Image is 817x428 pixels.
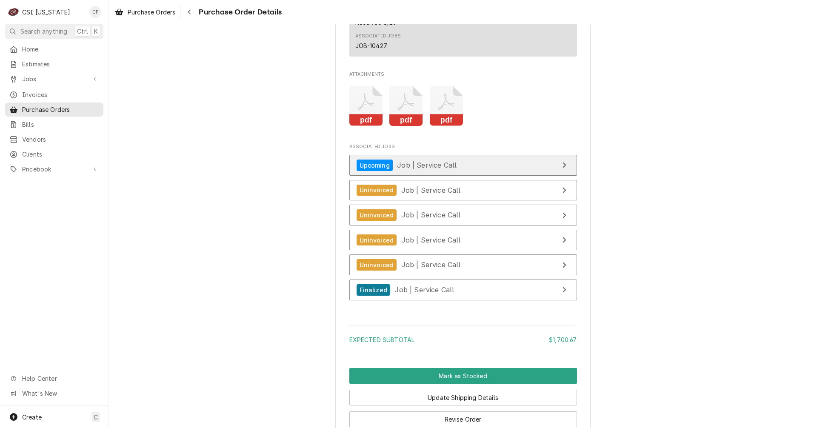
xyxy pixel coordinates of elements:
[349,322,577,350] div: Amount Summary
[22,105,99,114] span: Purchase Orders
[357,284,390,296] div: Finalized
[5,24,103,39] button: Search anythingCtrlK
[5,132,103,146] a: Vendors
[349,180,577,201] a: View Job
[183,5,196,19] button: Navigate back
[401,236,461,244] span: Job | Service Call
[77,27,88,36] span: Ctrl
[430,86,463,126] button: pdf
[5,147,103,161] a: Clients
[357,234,397,246] div: Uninvoiced
[94,413,98,422] span: C
[349,384,577,405] div: Button Group Row
[111,5,179,19] a: Purchase Orders
[355,33,401,40] div: Associated Jobs
[5,88,103,102] a: Invoices
[349,230,577,251] a: View Job
[401,260,461,269] span: Job | Service Call
[349,368,577,384] div: Button Group Row
[22,74,86,83] span: Jobs
[349,143,577,305] div: Associated Jobs
[349,280,577,300] a: View Job
[22,8,70,17] div: CSI [US_STATE]
[5,117,103,131] a: Bills
[349,405,577,427] div: Button Group Row
[401,185,461,194] span: Job | Service Call
[196,6,282,18] span: Purchase Order Details
[349,86,383,126] button: pdf
[357,209,397,221] div: Uninvoiced
[8,6,20,18] div: C
[22,150,99,159] span: Clients
[349,205,577,225] a: View Job
[20,27,67,36] span: Search anything
[128,8,175,17] span: Purchase Orders
[397,161,457,169] span: Job | Service Call
[22,90,99,99] span: Invoices
[89,6,101,18] div: CP
[5,386,103,400] a: Go to What's New
[5,162,103,176] a: Go to Pricebook
[22,135,99,144] span: Vendors
[357,160,393,171] div: Upcoming
[394,285,454,294] span: Job | Service Call
[349,411,577,427] button: Revise Order
[349,390,577,405] button: Update Shipping Details
[22,374,98,383] span: Help Center
[8,6,20,18] div: CSI Kentucky's Avatar
[94,27,98,36] span: K
[22,60,99,68] span: Estimates
[22,165,86,174] span: Pricebook
[89,6,101,18] div: Craig Pierce's Avatar
[549,335,577,344] div: $1,700.67
[349,155,577,176] a: View Job
[349,336,415,343] span: Expected Subtotal
[357,259,397,271] div: Uninvoiced
[349,143,577,150] span: Associated Jobs
[355,41,387,50] div: JOB-10427
[349,254,577,275] a: View Job
[5,42,103,56] a: Home
[357,185,397,196] div: Uninvoiced
[349,71,577,133] div: Attachments
[349,79,577,133] span: Attachments
[349,368,577,384] button: Mark as Stocked
[5,371,103,385] a: Go to Help Center
[22,45,99,54] span: Home
[22,389,98,398] span: What's New
[401,211,461,219] span: Job | Service Call
[5,103,103,117] a: Purchase Orders
[389,86,423,126] button: pdf
[22,120,99,129] span: Bills
[22,414,42,421] span: Create
[349,71,577,78] span: Attachments
[5,57,103,71] a: Estimates
[349,335,577,344] div: Subtotal
[5,72,103,86] a: Go to Jobs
